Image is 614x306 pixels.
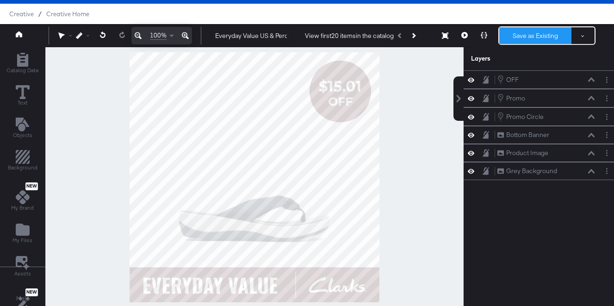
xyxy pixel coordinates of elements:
button: Add Rectangle [1,50,44,77]
span: Catalog Data [6,67,38,74]
button: Add Files [7,221,38,247]
div: Bottom Banner [506,131,549,139]
button: Layer Options [602,148,612,158]
button: Product Image [497,148,549,158]
div: Layers [471,54,565,63]
div: Grey Background [506,167,557,175]
button: Layer Options [602,75,612,85]
span: My Brand [11,204,34,212]
button: Promo [497,93,526,103]
div: Product Image [506,149,548,157]
button: Layer Options [602,112,612,122]
button: Promo Circle [497,112,544,122]
button: Add Rectangle [2,148,43,175]
button: NewMy Brand [6,181,39,215]
div: View first 20 items in the catalog [305,31,394,40]
span: New [25,183,38,189]
span: Creative [9,10,34,18]
span: Objects [13,131,32,139]
button: Assets [9,253,37,280]
span: / [34,10,46,18]
span: Text [18,99,28,106]
button: Save as Existing [499,27,571,44]
div: Promo Circle [506,112,544,121]
button: Grey Background [497,166,558,176]
div: OFF [506,75,519,84]
button: Layer Options [602,130,612,140]
button: Layer Options [602,94,612,103]
button: Next Product [407,27,420,44]
a: Help [16,294,30,303]
span: 100% [150,31,167,40]
span: Background [8,164,37,171]
div: Promo [506,94,525,103]
button: Bottom Banner [497,130,550,140]
a: Creative Home [46,10,89,18]
span: New [25,289,38,295]
button: Layer Options [602,166,612,176]
button: Text [10,83,35,109]
span: Assets [14,270,31,277]
span: My Files [12,237,32,244]
button: OFF [497,75,519,85]
button: Add Text [7,115,38,142]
